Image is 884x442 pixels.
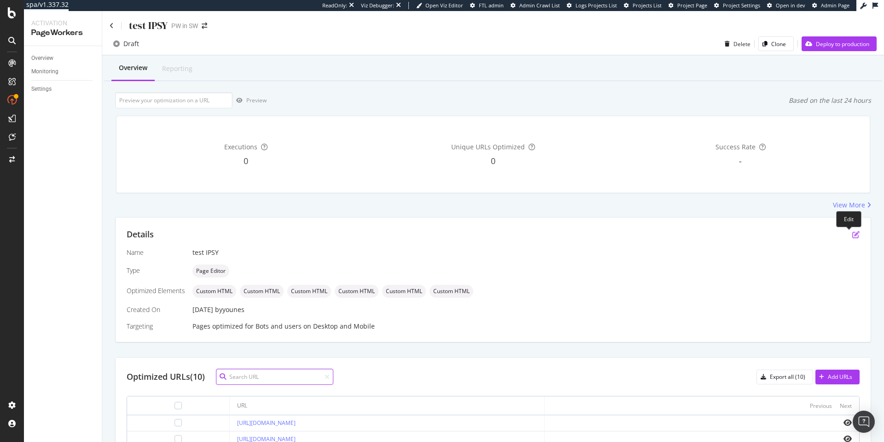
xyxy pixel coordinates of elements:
[491,155,495,166] span: 0
[313,322,375,331] div: Desktop and Mobile
[192,285,236,298] div: neutral label
[382,285,426,298] div: neutral label
[758,36,794,51] button: Clone
[853,411,875,433] div: Open Intercom Messenger
[519,2,560,9] span: Admin Crawl List
[816,40,869,48] div: Deploy to production
[416,2,463,9] a: Open Viz Editor
[386,289,422,294] span: Custom HTML
[723,2,760,9] span: Project Settings
[771,40,786,48] div: Clone
[256,322,302,331] div: Bots and users
[291,289,327,294] span: Custom HTML
[767,2,805,9] a: Open in dev
[115,92,233,108] input: Preview your optimization on a URL
[127,248,185,257] div: Name
[244,155,248,166] span: 0
[714,2,760,9] a: Project Settings
[624,2,662,9] a: Projects List
[511,2,560,9] a: Admin Crawl List
[215,305,244,314] div: by younes
[852,231,860,238] div: pen-to-square
[836,211,861,227] div: Edit
[127,305,185,314] div: Created On
[335,285,378,298] div: neutral label
[224,142,257,151] span: Executions
[246,96,267,104] div: Preview
[233,93,267,108] button: Preview
[31,53,95,63] a: Overview
[192,305,860,314] div: [DATE]
[322,2,347,9] div: ReadOnly:
[812,2,849,9] a: Admin Page
[633,2,662,9] span: Projects List
[433,289,470,294] span: Custom HTML
[739,155,742,166] span: -
[192,248,860,257] div: test IPSY
[833,200,865,210] div: View More
[287,285,331,298] div: neutral label
[123,39,139,48] div: Draft
[171,21,198,30] div: PW in SW
[821,2,849,9] span: Admin Page
[127,371,205,383] div: Optimized URLs (10)
[430,285,473,298] div: neutral label
[840,400,852,411] button: Next
[715,142,756,151] span: Success Rate
[192,322,860,331] div: Pages optimized for on
[127,286,185,295] div: Optimized Elements
[669,2,707,9] a: Project Page
[770,373,805,381] div: Export all (10)
[31,28,94,38] div: PageWorkers
[479,2,504,9] span: FTL admin
[196,268,226,274] span: Page Editor
[802,36,877,51] button: Deploy to production
[828,373,852,381] div: Add URLs
[237,419,296,427] a: [URL][DOMAIN_NAME]
[31,84,52,94] div: Settings
[451,142,525,151] span: Unique URLs Optimized
[810,402,832,410] div: Previous
[31,84,95,94] a: Settings
[721,36,750,51] button: Delete
[338,289,375,294] span: Custom HTML
[810,400,832,411] button: Previous
[31,67,58,77] div: Monitoring
[162,64,192,73] div: Reporting
[833,200,871,210] a: View More
[776,2,805,9] span: Open in dev
[576,2,617,9] span: Logs Projects List
[840,402,852,410] div: Next
[216,369,333,385] input: Search URL
[129,18,168,33] div: test IPSY
[843,419,852,426] i: eye
[567,2,617,9] a: Logs Projects List
[192,265,229,277] div: neutral label
[31,53,53,63] div: Overview
[470,2,504,9] a: FTL admin
[127,229,154,241] div: Details
[361,2,394,9] div: Viz Debugger:
[202,23,207,29] div: arrow-right-arrow-left
[756,370,813,384] button: Export all (10)
[677,2,707,9] span: Project Page
[244,289,280,294] span: Custom HTML
[31,18,94,28] div: Activation
[127,322,185,331] div: Targeting
[127,266,185,275] div: Type
[31,67,95,77] a: Monitoring
[425,2,463,9] span: Open Viz Editor
[237,401,247,410] div: URL
[789,96,871,105] div: Based on the last 24 hours
[110,23,114,29] a: Click to go back
[196,289,233,294] span: Custom HTML
[733,40,750,48] div: Delete
[240,285,284,298] div: neutral label
[119,63,147,72] div: Overview
[815,370,860,384] button: Add URLs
